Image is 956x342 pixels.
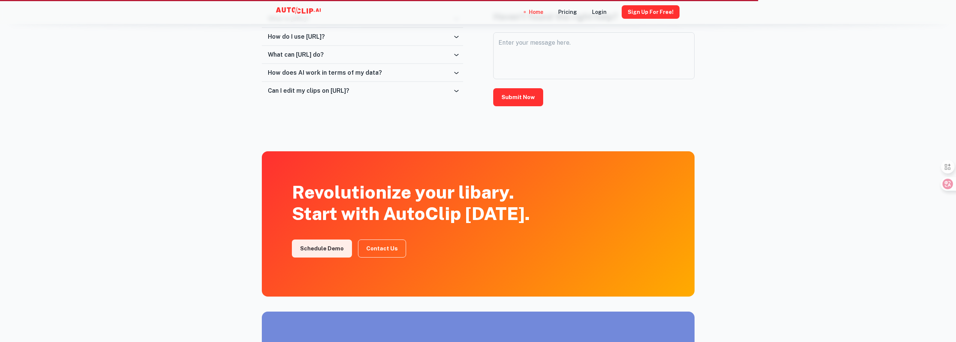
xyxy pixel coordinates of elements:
[268,33,325,40] h6: How do I use [URL]?
[358,240,406,258] a: Contact Us
[493,88,543,106] button: Submit Now
[262,46,463,64] div: What can [URL] do?
[292,181,530,224] div: Revolutionize your libary. Start with AutoClip [DATE].
[268,87,349,94] h6: Can I edit my clips on [URL]?
[292,240,352,258] a: Schedule Demo
[262,82,463,100] div: Can I edit my clips on [URL]?
[262,28,463,46] div: How do I use [URL]?
[262,64,463,82] div: How does AI work in terms of my data?
[268,51,324,58] h6: What can [URL] do?
[622,5,680,19] button: Sign Up for free!
[268,69,382,76] h6: How does AI work in terms of my data?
